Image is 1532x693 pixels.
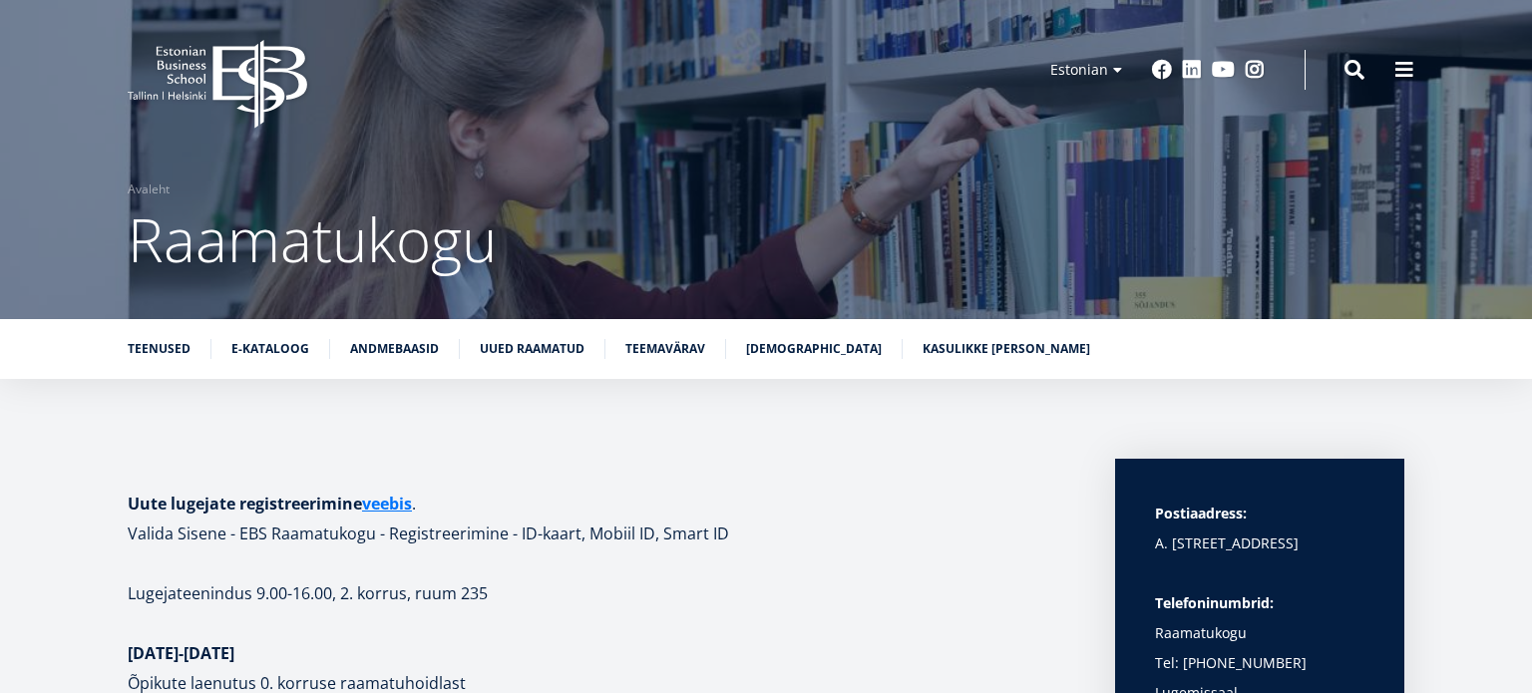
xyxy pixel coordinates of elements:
a: Andmebaasid [350,339,439,359]
a: Linkedin [1182,60,1202,80]
a: E-kataloog [231,339,309,359]
a: Youtube [1212,60,1235,80]
a: Uued raamatud [480,339,584,359]
a: Facebook [1152,60,1172,80]
strong: [DATE]-[DATE] [128,642,234,664]
strong: Postiaadress: [1155,504,1247,522]
strong: Uute lugejate registreerimine [128,493,412,515]
a: Kasulikke [PERSON_NAME] [923,339,1090,359]
a: Teemavärav [625,339,705,359]
a: [DEMOGRAPHIC_DATA] [746,339,882,359]
p: Lugejateenindus 9.00-16.00, 2. korrus, ruum 235 [128,578,1075,608]
a: veebis [362,489,412,519]
h1: . Valida Sisene - EBS Raamatukogu - Registreerimine - ID-kaart, Mobiil ID, Smart ID [128,489,1075,548]
a: Instagram [1245,60,1265,80]
a: Teenused [128,339,191,359]
p: A. [STREET_ADDRESS] [1155,528,1364,558]
p: Raamatukogu [1155,588,1364,648]
a: Avaleht [128,179,170,199]
span: Raamatukogu [128,198,497,280]
strong: Telefoninumbrid: [1155,593,1274,612]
